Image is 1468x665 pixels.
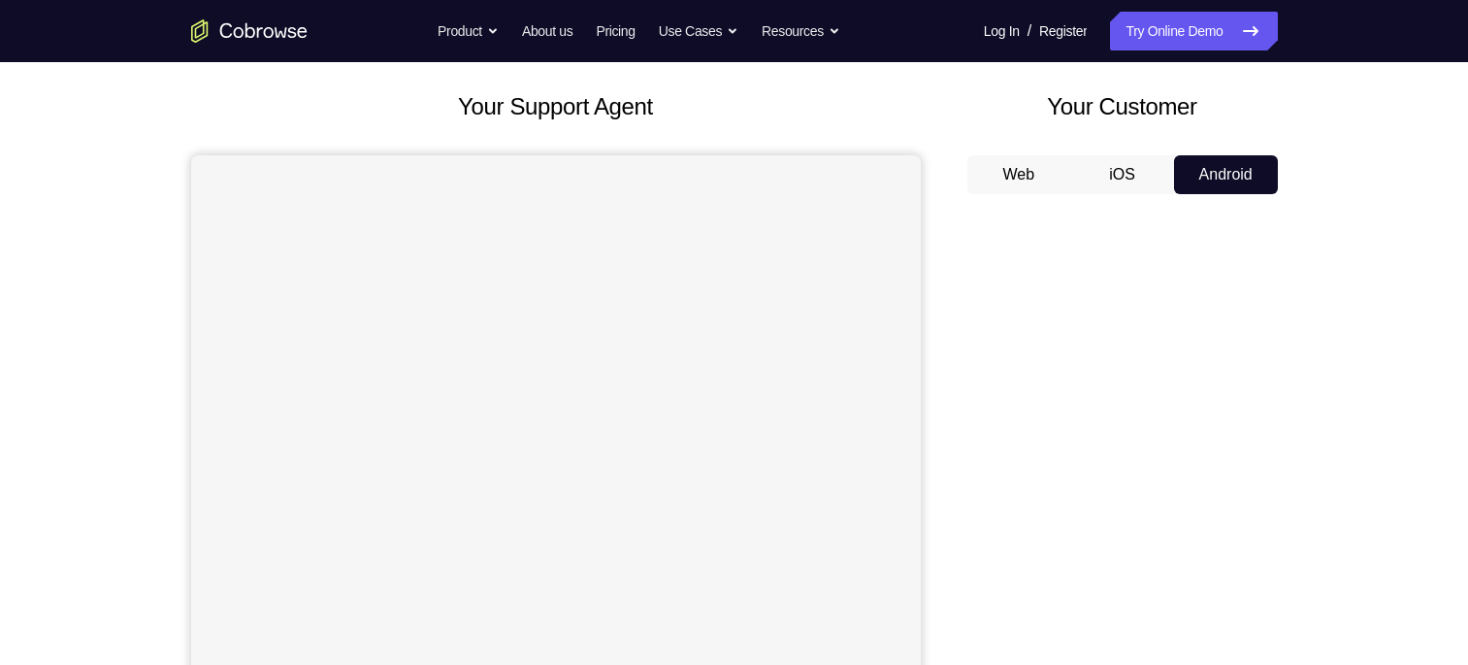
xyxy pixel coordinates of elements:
a: Register [1039,12,1087,50]
a: About us [522,12,572,50]
a: Pricing [596,12,635,50]
button: Web [967,155,1071,194]
button: Product [438,12,499,50]
a: Go to the home page [191,19,308,43]
button: Android [1174,155,1278,194]
button: iOS [1070,155,1174,194]
h2: Your Support Agent [191,89,921,124]
button: Use Cases [659,12,738,50]
h2: Your Customer [967,89,1278,124]
span: / [1028,19,1031,43]
button: Resources [762,12,840,50]
a: Try Online Demo [1110,12,1277,50]
a: Log In [984,12,1020,50]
